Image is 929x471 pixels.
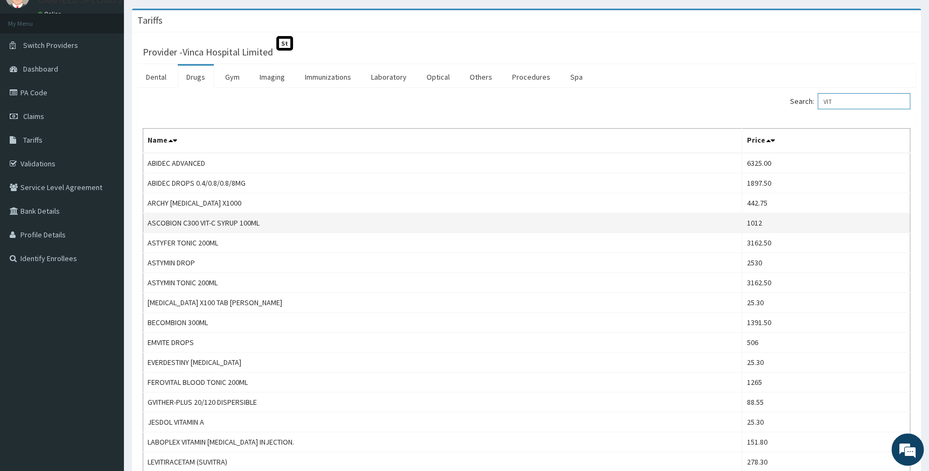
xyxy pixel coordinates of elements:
[742,213,910,233] td: 1012
[742,273,910,293] td: 3162.50
[143,333,742,353] td: EMVITE DROPS
[143,392,742,412] td: GVITHER-PLUS 20/120 DISPERSIBLE
[742,372,910,392] td: 1265
[177,5,202,31] div: Minimize live chat window
[143,432,742,452] td: LABOPLEX VITAMIN [MEDICAL_DATA] INJECTION.
[742,412,910,432] td: 25.30
[56,60,181,74] div: Chat with us now
[562,66,591,88] a: Spa
[216,66,248,88] a: Gym
[742,153,910,173] td: 6325.00
[742,193,910,213] td: 442.75
[23,135,43,145] span: Tariffs
[296,66,360,88] a: Immunizations
[742,392,910,412] td: 88.55
[742,173,910,193] td: 1897.50
[742,432,910,452] td: 151.80
[143,129,742,153] th: Name
[143,412,742,432] td: JESDOL VITAMIN A
[461,66,501,88] a: Others
[251,66,294,88] a: Imaging
[23,64,58,74] span: Dashboard
[23,111,44,121] span: Claims
[742,233,910,253] td: 3162.50
[418,66,458,88] a: Optical
[20,54,44,81] img: d_794563401_company_1708531726252_794563401
[143,253,742,273] td: ASTYMIN DROP
[62,136,149,244] span: We're online!
[818,93,910,109] input: Search:
[276,36,293,51] span: St
[143,372,742,392] td: FEROVITAL BLOOD TONIC 200ML
[137,16,163,25] h3: Tariffs
[742,353,910,372] td: 25.30
[38,10,64,18] a: Online
[742,253,910,273] td: 2530
[23,40,78,50] span: Switch Providers
[143,273,742,293] td: ASTYMIN TONIC 200ML
[362,66,415,88] a: Laboratory
[790,93,910,109] label: Search:
[143,47,273,57] h3: Provider - Vinca Hospital Limited
[742,313,910,333] td: 1391.50
[137,66,175,88] a: Dental
[143,173,742,193] td: ABIDEC DROPS 0.4/0.8/0.8/8MG
[143,213,742,233] td: ASCOBION C300 VIT-C SYRUP 100ML
[143,293,742,313] td: [MEDICAL_DATA] X100 TAB [PERSON_NAME]
[5,294,205,332] textarea: Type your message and hit 'Enter'
[178,66,214,88] a: Drugs
[143,233,742,253] td: ASTYFER TONIC 200ML
[504,66,559,88] a: Procedures
[742,293,910,313] td: 25.30
[143,313,742,333] td: BECOMBION 300ML
[143,153,742,173] td: ABIDEC ADVANCED
[143,353,742,372] td: EVERDESTINY [MEDICAL_DATA]
[742,129,910,153] th: Price
[143,193,742,213] td: ARCHY [MEDICAL_DATA] X1000
[742,333,910,353] td: 506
